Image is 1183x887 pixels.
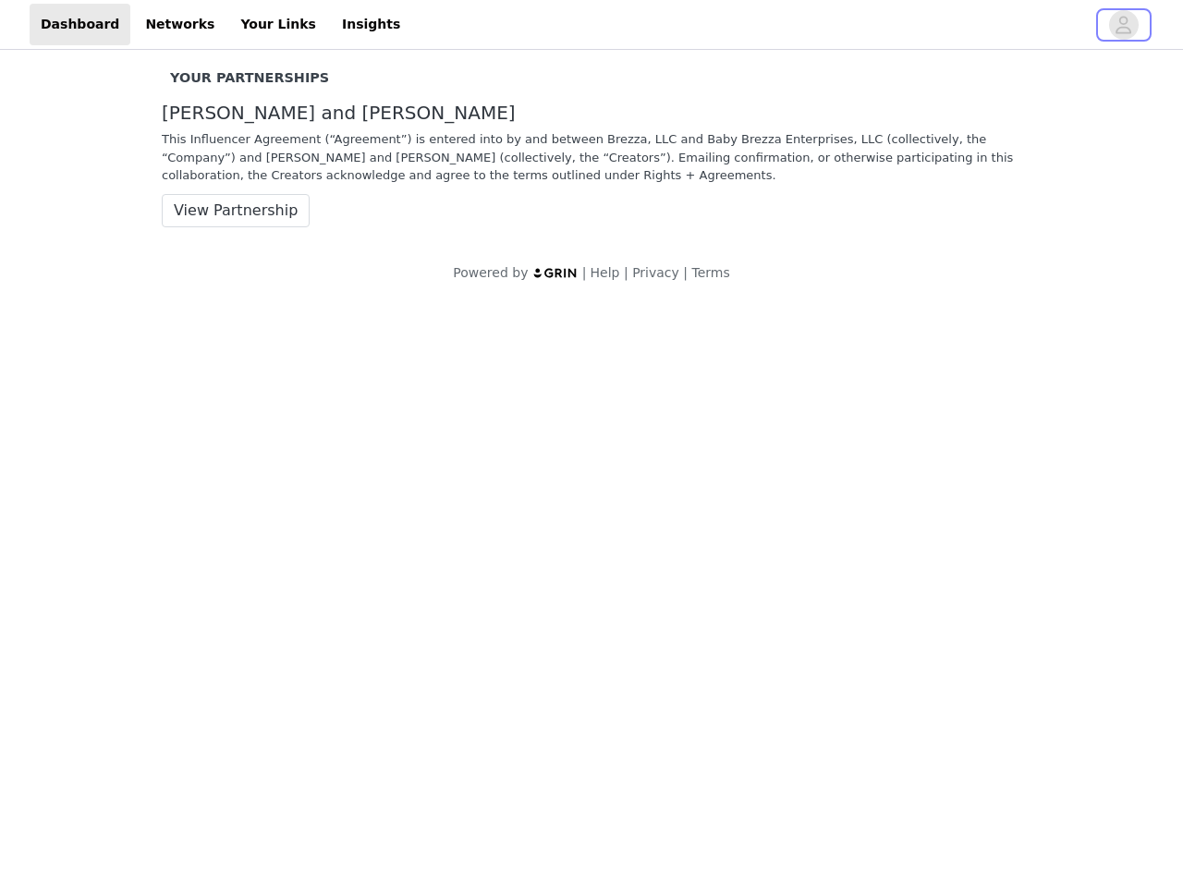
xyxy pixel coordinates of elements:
[331,4,411,45] a: Insights
[162,194,310,227] button: View Partnership
[1115,10,1132,40] div: avatar
[453,265,528,280] span: Powered by
[162,103,1021,124] div: [PERSON_NAME] and [PERSON_NAME]
[632,265,679,280] a: Privacy
[683,265,688,280] span: |
[170,68,1013,89] div: Your Partnerships
[691,265,729,280] a: Terms
[532,267,579,279] img: logo
[30,4,130,45] a: Dashboard
[134,4,226,45] a: Networks
[162,130,1021,185] div: This Influencer Agreement (“Agreement”) is entered into by and between Brezza, LLC and Baby Brezz...
[591,265,620,280] a: Help
[582,265,587,280] span: |
[624,265,628,280] span: |
[229,4,327,45] a: Your Links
